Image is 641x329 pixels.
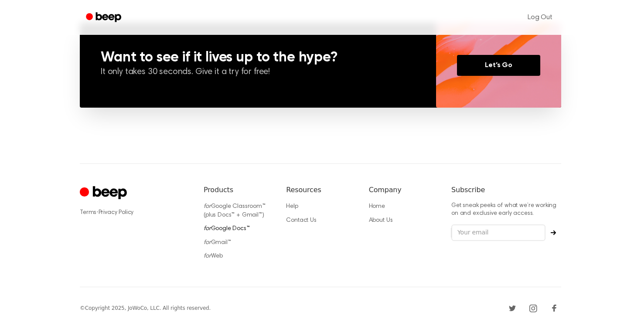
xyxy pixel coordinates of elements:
[204,204,266,218] a: forGoogle Classroom™ (plus Docs™ + Gmail™)
[204,253,211,259] i: for
[546,230,561,235] button: Subscribe
[451,224,546,241] input: Your email
[369,185,437,195] h6: Company
[204,240,231,246] a: forGmail™
[204,253,223,259] a: forWeb
[286,185,355,195] h6: Resources
[101,51,415,64] h3: Want to see if it lives up to the hype?
[369,204,385,210] a: Home
[99,210,134,216] a: Privacy Policy
[80,185,129,202] a: Cruip
[101,66,415,78] p: It only takes 30 seconds. Give it a try for free!
[204,204,211,210] i: for
[286,217,316,224] a: Contact Us
[451,202,561,217] p: Get sneak peeks of what we’re working on and exclusive early access.
[204,226,250,232] a: forGoogle Docs™
[80,210,96,216] a: Terms
[80,9,129,26] a: Beep
[451,185,561,195] h6: Subscribe
[80,208,190,217] div: ·
[204,185,272,195] h6: Products
[204,240,211,246] i: for
[519,7,561,28] a: Log Out
[80,304,211,312] div: © Copyright 2025, JoWoCo, LLC. All rights reserved.
[286,204,298,210] a: Help
[505,301,519,315] a: Twitter
[547,301,561,315] a: Facebook
[526,301,540,315] a: Instagram
[369,217,393,224] a: About Us
[204,226,211,232] i: for
[457,55,540,76] a: Let’s Go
